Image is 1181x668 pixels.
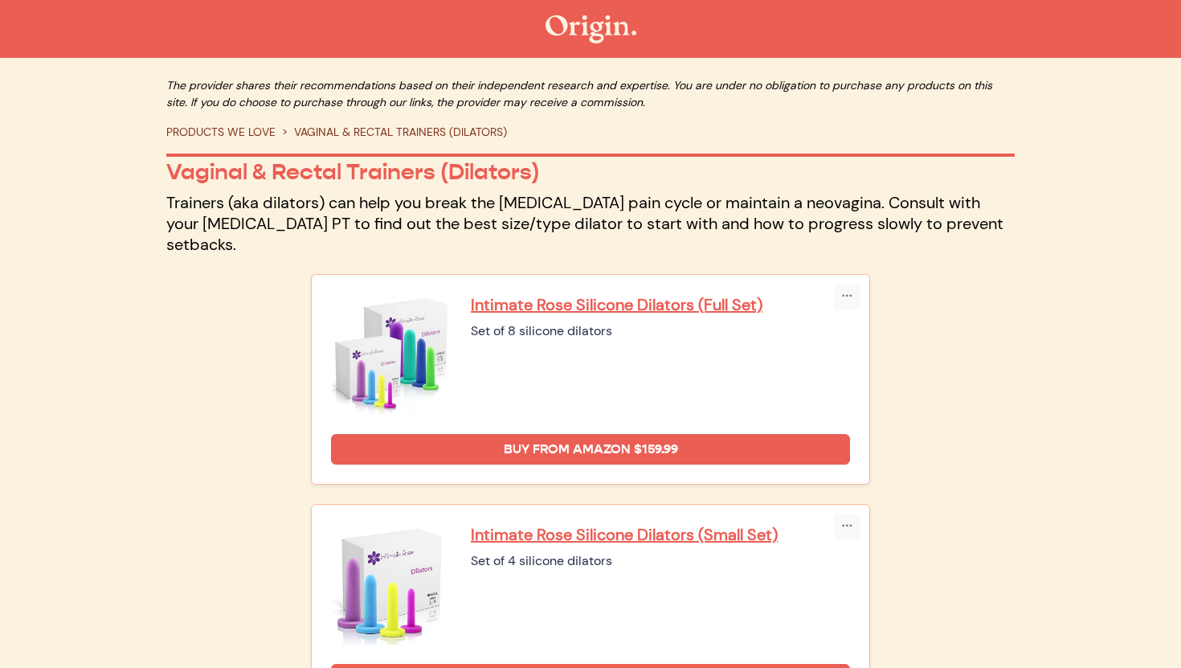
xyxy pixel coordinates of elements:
div: Set of 8 silicone dilators [471,322,850,341]
img: Intimate Rose Silicone Dilators (Full Set) [331,294,452,415]
p: Trainers (aka dilators) can help you break the [MEDICAL_DATA] pain cycle or maintain a neovagina.... [166,192,1015,255]
a: Intimate Rose Silicone Dilators (Small Set) [471,524,850,545]
li: VAGINAL & RECTAL TRAINERS (DILATORS) [276,124,507,141]
a: Buy from Amazon $159.99 [331,434,850,465]
img: Intimate Rose Silicone Dilators (Small Set) [331,524,452,645]
p: The provider shares their recommendations based on their independent research and expertise. You ... [166,77,1015,111]
img: The Origin Shop [546,15,636,43]
a: Intimate Rose Silicone Dilators (Full Set) [471,294,850,315]
a: PRODUCTS WE LOVE [166,125,276,139]
div: Set of 4 silicone dilators [471,551,850,571]
p: Vaginal & Rectal Trainers (Dilators) [166,158,1015,186]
